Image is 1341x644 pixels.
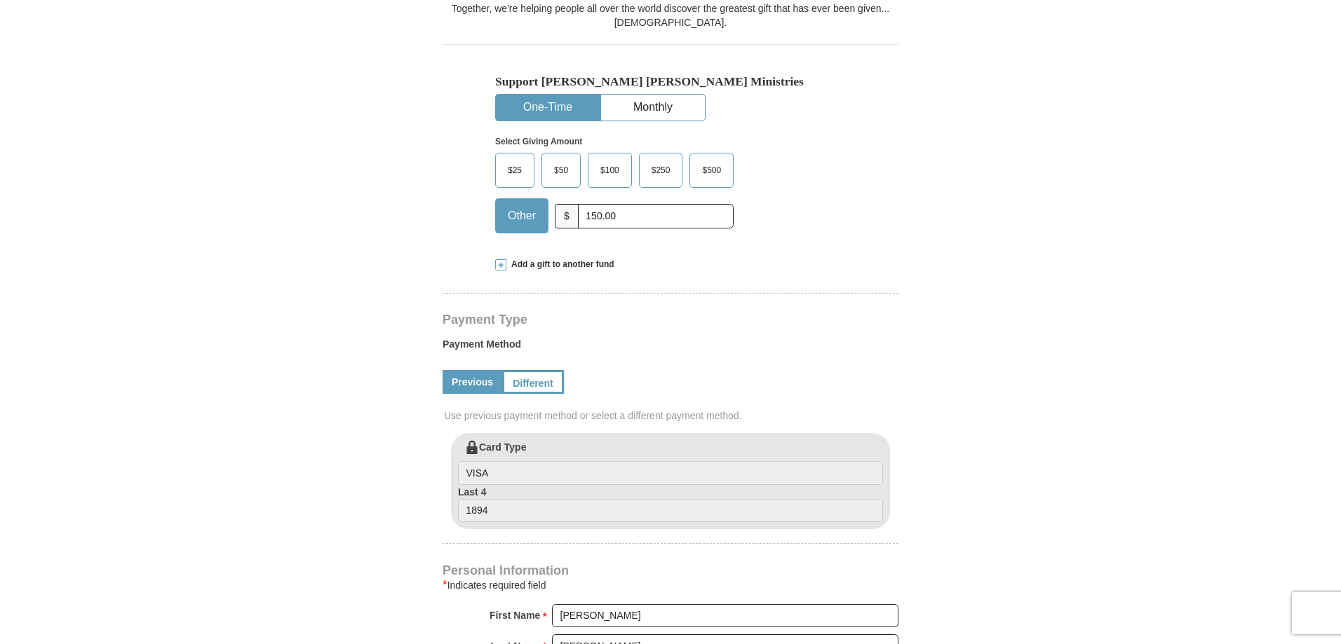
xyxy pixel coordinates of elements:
h4: Payment Type [443,314,898,325]
h4: Personal Information [443,565,898,576]
button: Monthly [601,95,705,121]
a: Different [502,370,564,394]
span: $ [555,204,579,228]
div: Indicates required field [443,577,898,594]
strong: First Name [490,605,540,625]
span: $50 [547,160,575,181]
a: Previous [443,370,502,394]
input: Card Type [458,461,883,485]
input: Last 4 [458,499,883,523]
span: $100 [593,160,626,181]
span: Add a gift to another fund [506,259,614,270]
div: Together, we're helping people all over the world discover the greatest gift that has ever been g... [443,1,898,29]
button: One-Time [496,95,600,121]
input: Other Amount [578,204,734,228]
span: $500 [695,160,728,181]
label: Payment Method [443,337,898,358]
span: Use previous payment method or select a different payment method. [444,409,900,423]
strong: Select Giving Amount [495,137,582,146]
span: $250 [645,160,678,181]
span: $25 [501,160,529,181]
label: Card Type [458,440,883,485]
label: Last 4 [458,485,883,523]
span: Other [501,205,543,226]
h5: Support [PERSON_NAME] [PERSON_NAME] Ministries [495,74,846,89]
